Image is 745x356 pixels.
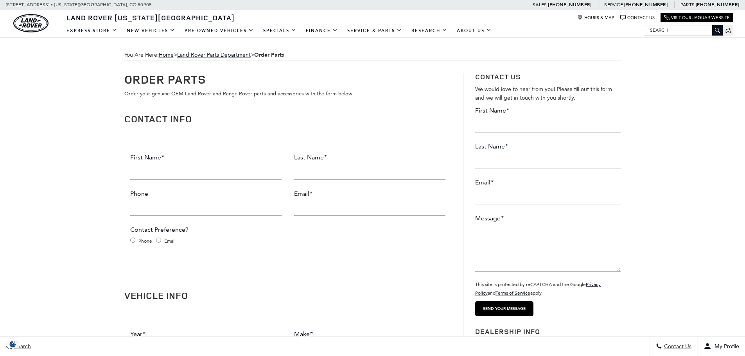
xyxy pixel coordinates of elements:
[124,49,621,61] span: You Are Here:
[548,2,591,8] a: [PHONE_NUMBER]
[62,24,122,38] a: EXPRESS STORE
[577,15,614,21] a: Hours & Map
[475,214,504,223] label: Message
[62,24,496,38] nav: Main Navigation
[124,290,452,301] h2: Vehicle Info
[696,2,739,8] a: [PHONE_NUMBER]
[343,24,407,38] a: Service & Parts
[130,225,188,234] label: Contact Preference?
[164,237,176,245] label: Email
[180,24,259,38] a: Pre-Owned Vehicles
[475,178,494,187] label: Email
[624,2,668,8] a: [PHONE_NUMBER]
[475,86,612,101] span: We would love to hear from you! Please fill out this form and we will get in touch with you shortly.
[475,301,533,316] input: Send your message
[159,52,284,58] span: >
[452,24,496,38] a: About Us
[294,330,313,338] label: Make
[177,52,284,58] span: >
[698,336,745,356] button: Open user profile menu
[13,14,48,32] img: Land Rover
[62,13,239,22] a: Land Rover [US_STATE][GEOGRAPHIC_DATA]
[620,15,655,21] a: Contact Us
[495,290,530,296] a: Terms of Service
[680,2,695,7] span: Parts
[177,52,251,58] a: Land Rover Parts Department
[122,24,180,38] a: New Vehicles
[604,2,623,7] span: Service
[130,153,164,162] label: First Name
[66,13,235,22] span: Land Rover [US_STATE][GEOGRAPHIC_DATA]
[475,328,621,336] h3: Dealership Info
[124,114,452,124] h2: Contact Info
[475,73,621,81] h3: Contact Us
[6,2,152,7] a: [STREET_ADDRESS] • [US_STATE][GEOGRAPHIC_DATA], CO 80905
[301,24,343,38] a: Finance
[4,340,22,348] section: Click to Open Cookie Consent Modal
[711,343,739,350] span: My Profile
[124,73,452,86] h1: Order Parts
[138,237,152,245] label: Phone
[475,282,601,296] small: This site is protected by reCAPTCHA and the Google and apply.
[407,24,452,38] a: Research
[533,2,547,7] span: Sales
[644,25,722,35] input: Search
[662,343,691,350] span: Contact Us
[13,14,48,32] a: land-rover
[664,15,730,21] a: Visit Our Jaguar Website
[259,24,301,38] a: Specials
[475,142,508,151] label: Last Name
[124,89,452,98] p: Order your genuine OEM Land Rover and Range Rover parts and accessories with the form below:
[124,49,621,61] div: Breadcrumbs
[4,340,22,348] img: Opt-Out Icon
[130,190,148,198] label: Phone
[294,153,327,162] label: Last Name
[475,106,509,115] label: First Name
[254,51,284,59] strong: Order Parts
[130,330,145,338] label: Year
[159,52,174,58] a: Home
[294,190,312,198] label: Email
